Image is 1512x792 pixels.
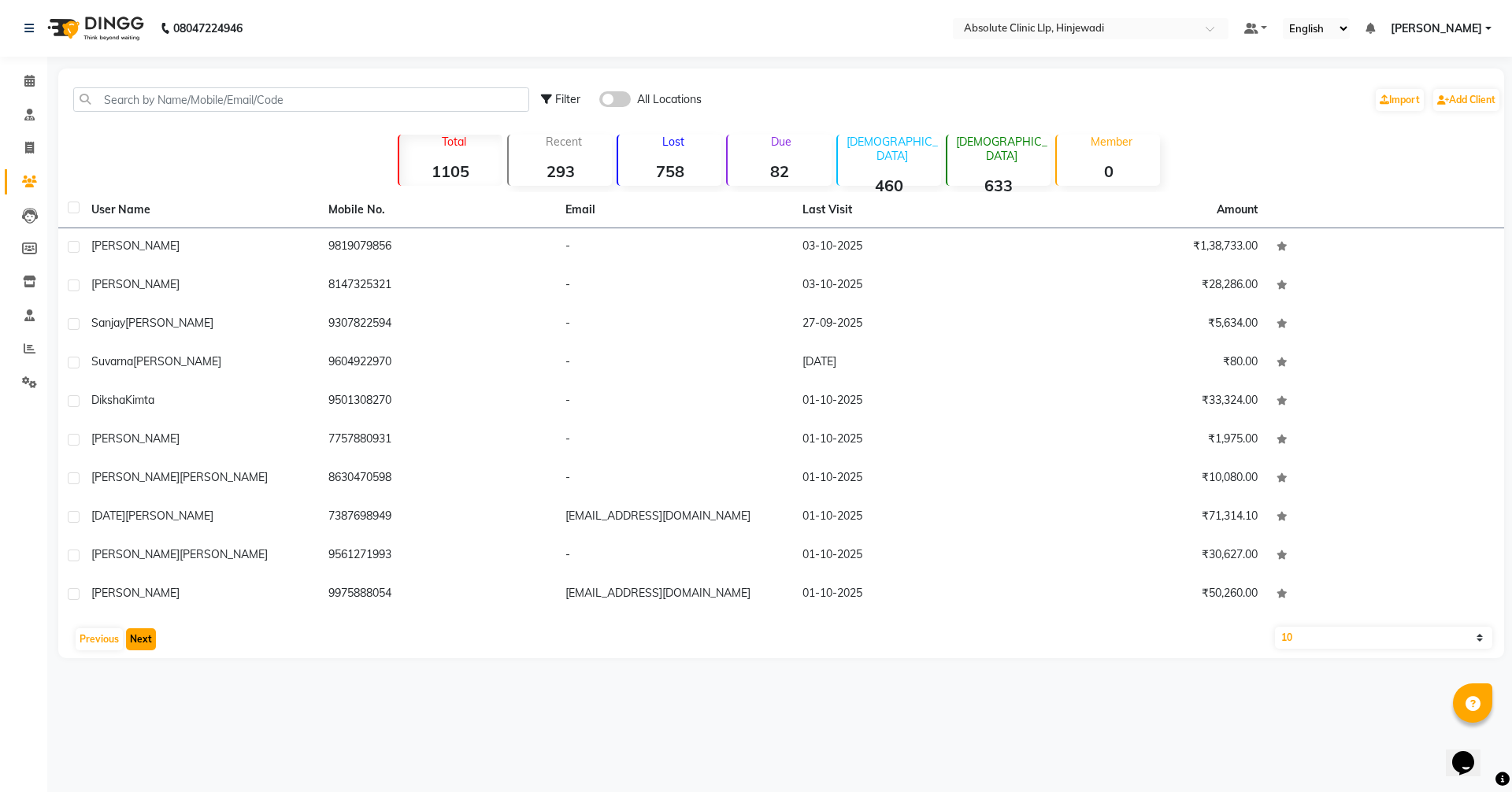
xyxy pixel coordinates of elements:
[838,176,941,195] strong: 460
[618,161,721,181] strong: 758
[1057,161,1160,181] strong: 0
[319,267,556,305] td: 8147325321
[637,91,702,108] span: All Locations
[624,135,721,149] p: Lost
[1207,192,1267,228] th: Amount
[793,537,1030,575] td: 01-10-2025
[82,192,319,228] th: User Name
[1030,421,1267,460] td: ₹1,975.00
[40,6,148,50] img: logo
[399,161,502,181] strong: 1105
[76,628,123,650] button: Previous
[1030,537,1267,575] td: ₹30,627.00
[728,161,831,181] strong: 82
[173,6,243,50] b: 08047224946
[509,161,612,181] strong: 293
[1030,267,1267,305] td: ₹28,286.00
[125,393,154,407] span: Kimta
[125,509,213,523] span: [PERSON_NAME]
[1030,498,1267,537] td: ₹71,314.10
[731,135,831,149] p: Due
[91,316,125,330] span: Sanjay
[319,421,556,460] td: 7757880931
[793,305,1030,344] td: 27-09-2025
[180,547,268,561] span: [PERSON_NAME]
[91,470,180,484] span: [PERSON_NAME]
[91,547,180,561] span: [PERSON_NAME]
[319,228,556,267] td: 9819079856
[319,460,556,498] td: 8630470598
[793,228,1030,267] td: 03-10-2025
[406,135,502,149] p: Total
[1063,135,1160,149] p: Member
[91,393,125,407] span: Diksha
[1391,20,1482,37] span: [PERSON_NAME]
[91,354,133,368] span: suvarna
[793,575,1030,614] td: 01-10-2025
[793,267,1030,305] td: 03-10-2025
[319,537,556,575] td: 9561271993
[954,135,1051,163] p: [DEMOGRAPHIC_DATA]
[556,575,793,614] td: [EMAIL_ADDRESS][DOMAIN_NAME]
[844,135,941,163] p: [DEMOGRAPHIC_DATA]
[556,267,793,305] td: -
[126,628,156,650] button: Next
[556,344,793,383] td: -
[1030,460,1267,498] td: ₹10,080.00
[556,460,793,498] td: -
[556,537,793,575] td: -
[1030,228,1267,267] td: ₹1,38,733.00
[319,192,556,228] th: Mobile No.
[91,431,180,446] span: [PERSON_NAME]
[556,498,793,537] td: [EMAIL_ADDRESS][DOMAIN_NAME]
[793,383,1030,421] td: 01-10-2025
[515,135,612,149] p: Recent
[133,354,221,368] span: [PERSON_NAME]
[947,176,1051,195] strong: 633
[556,305,793,344] td: -
[91,509,125,523] span: [DATE]
[319,575,556,614] td: 9975888054
[555,92,580,106] span: Filter
[1446,729,1496,776] iframe: chat widget
[1030,344,1267,383] td: ₹80.00
[556,421,793,460] td: -
[1030,575,1267,614] td: ₹50,260.00
[793,421,1030,460] td: 01-10-2025
[1030,383,1267,421] td: ₹33,324.00
[793,192,1030,228] th: Last Visit
[556,383,793,421] td: -
[556,228,793,267] td: -
[319,344,556,383] td: 9604922970
[180,470,268,484] span: [PERSON_NAME]
[793,460,1030,498] td: 01-10-2025
[319,383,556,421] td: 9501308270
[91,239,180,253] span: [PERSON_NAME]
[1433,89,1499,111] a: Add Client
[793,498,1030,537] td: 01-10-2025
[91,586,180,600] span: [PERSON_NAME]
[73,87,529,112] input: Search by Name/Mobile/Email/Code
[556,192,793,228] th: Email
[91,277,180,291] span: [PERSON_NAME]
[125,316,213,330] span: [PERSON_NAME]
[319,305,556,344] td: 9307822594
[319,498,556,537] td: 7387698949
[793,344,1030,383] td: [DATE]
[1376,89,1424,111] a: Import
[1030,305,1267,344] td: ₹5,634.00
